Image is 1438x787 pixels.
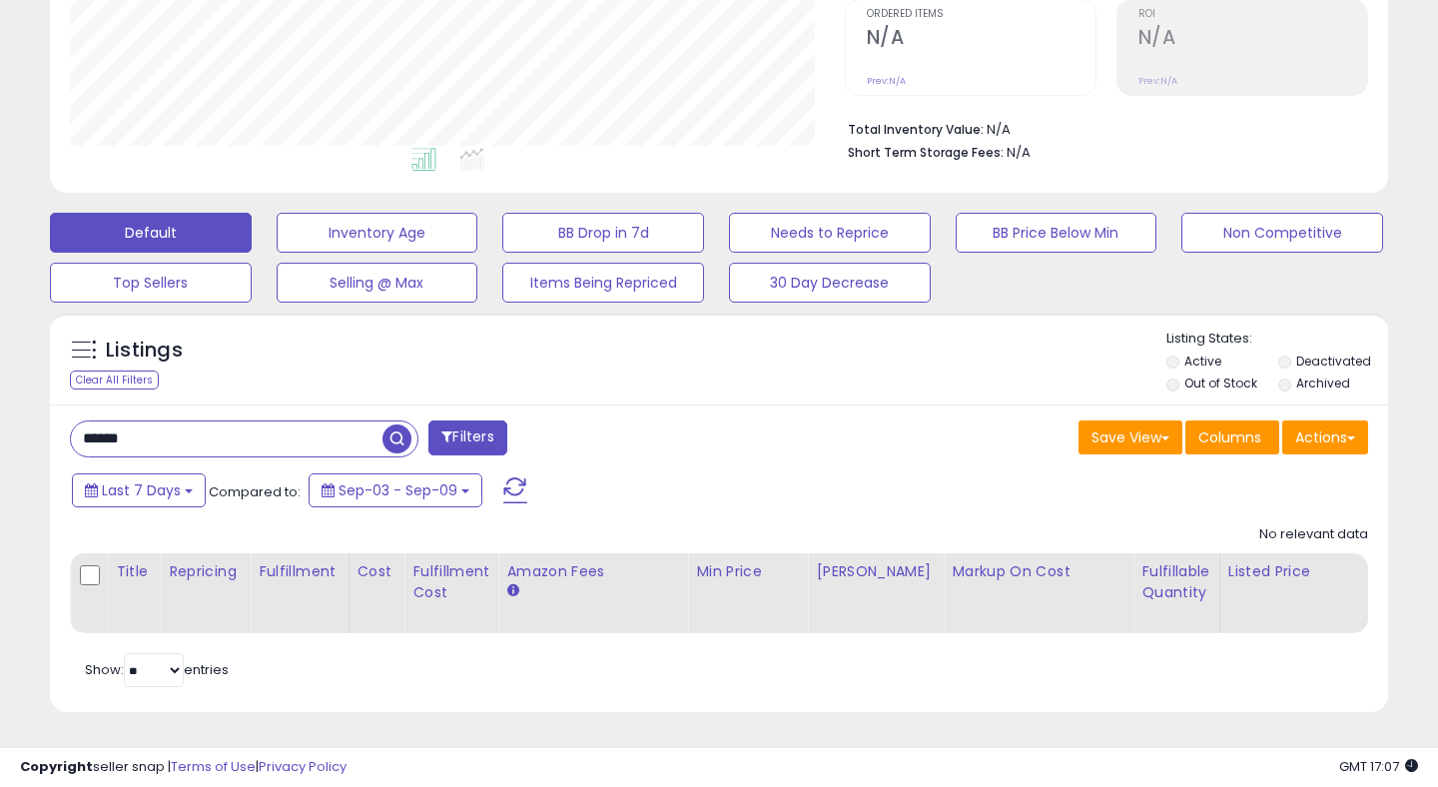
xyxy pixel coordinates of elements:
[867,9,1095,20] span: Ordered Items
[412,561,489,603] div: Fulfillment Cost
[848,121,984,138] b: Total Inventory Value:
[85,660,229,679] span: Show: entries
[1007,143,1031,162] span: N/A
[171,757,256,776] a: Terms of Use
[502,263,704,303] button: Items Being Repriced
[1078,420,1182,454] button: Save View
[952,561,1124,582] div: Markup on Cost
[277,213,478,253] button: Inventory Age
[1282,420,1368,454] button: Actions
[867,26,1095,53] h2: N/A
[309,473,482,507] button: Sep-03 - Sep-09
[259,757,347,776] a: Privacy Policy
[816,561,935,582] div: [PERSON_NAME]
[116,561,152,582] div: Title
[1184,375,1257,392] label: Out of Stock
[277,263,478,303] button: Selling @ Max
[1138,9,1367,20] span: ROI
[1259,525,1368,544] div: No relevant data
[1181,213,1383,253] button: Non Competitive
[1198,427,1261,447] span: Columns
[944,553,1133,633] th: The percentage added to the cost of goods (COGS) that forms the calculator for Min & Max prices.
[1296,375,1350,392] label: Archived
[502,213,704,253] button: BB Drop in 7d
[20,757,93,776] strong: Copyright
[358,561,396,582] div: Cost
[20,758,347,777] div: seller snap | |
[848,116,1353,140] li: N/A
[106,337,183,365] h5: Listings
[339,480,457,500] span: Sep-03 - Sep-09
[72,473,206,507] button: Last 7 Days
[696,561,799,582] div: Min Price
[506,582,518,600] small: Amazon Fees.
[50,263,252,303] button: Top Sellers
[1296,353,1371,370] label: Deactivated
[102,480,181,500] span: Last 7 Days
[428,420,506,455] button: Filters
[1339,757,1418,776] span: 2025-09-17 17:07 GMT
[169,561,242,582] div: Repricing
[867,75,906,87] small: Prev: N/A
[1141,561,1210,603] div: Fulfillable Quantity
[729,213,931,253] button: Needs to Reprice
[1166,330,1389,349] p: Listing States:
[1185,420,1279,454] button: Columns
[729,263,931,303] button: 30 Day Decrease
[70,371,159,390] div: Clear All Filters
[1138,75,1177,87] small: Prev: N/A
[956,213,1157,253] button: BB Price Below Min
[848,144,1004,161] b: Short Term Storage Fees:
[506,561,679,582] div: Amazon Fees
[209,482,301,501] span: Compared to:
[259,561,340,582] div: Fulfillment
[1228,561,1401,582] div: Listed Price
[50,213,252,253] button: Default
[1184,353,1221,370] label: Active
[1138,26,1367,53] h2: N/A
